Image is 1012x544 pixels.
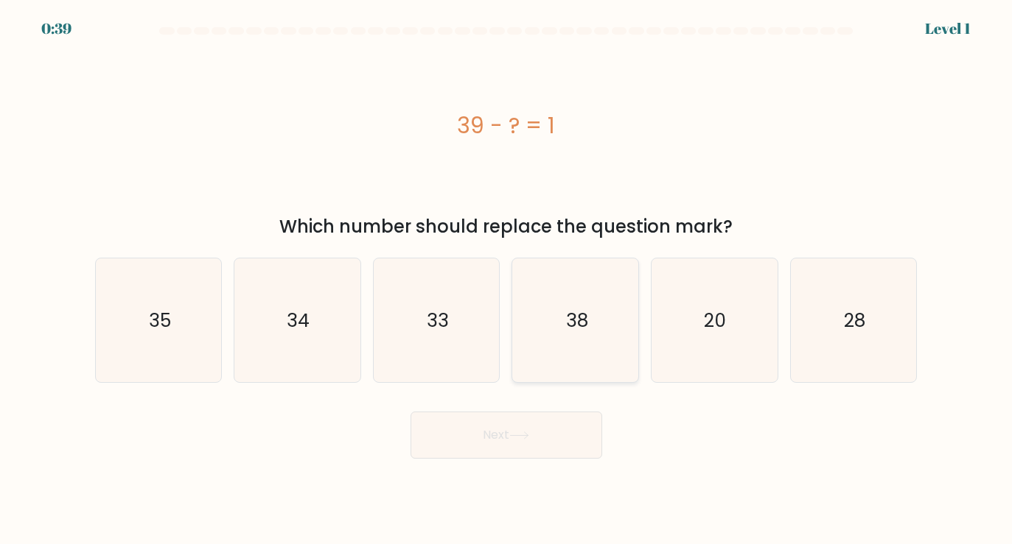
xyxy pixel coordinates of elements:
[427,307,449,333] text: 33
[41,18,71,40] div: 0:39
[925,18,971,40] div: Level 1
[149,307,171,333] text: 35
[104,213,909,240] div: Which number should replace the question mark?
[95,109,918,142] div: 39 - ? = 1
[565,307,587,333] text: 38
[705,307,727,333] text: 20
[844,307,865,333] text: 28
[411,411,602,459] button: Next
[287,307,310,333] text: 34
